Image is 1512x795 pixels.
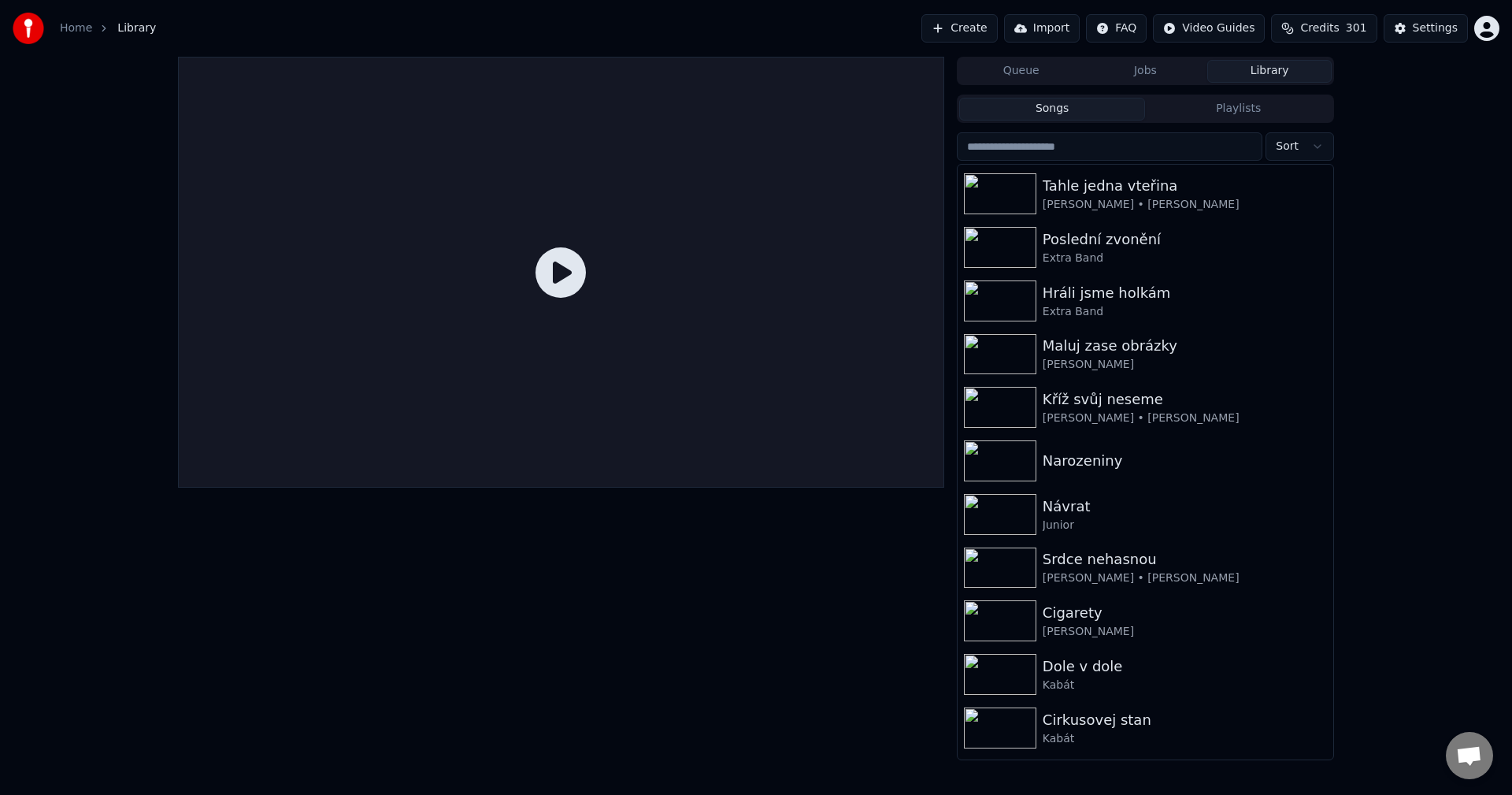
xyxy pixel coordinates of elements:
div: Návrat [1043,496,1327,518]
span: Sort [1276,139,1299,154]
div: [PERSON_NAME] • [PERSON_NAME] [1043,197,1327,213]
div: Poslední zvonění [1043,228,1327,251]
div: Extra Band [1043,304,1327,320]
button: Songs [959,98,1146,121]
div: [PERSON_NAME] [1043,624,1327,640]
div: Settings [1413,20,1458,36]
div: Otevřený chat [1446,732,1493,779]
a: Home [60,20,92,36]
nav: breadcrumb [60,20,156,36]
div: Extra Band [1043,251,1327,266]
span: Library [117,20,156,36]
button: Playlists [1145,98,1332,121]
button: Credits301 [1271,14,1377,43]
div: Cirkusovej stan [1043,709,1327,731]
div: Kabát [1043,731,1327,747]
div: [PERSON_NAME] • [PERSON_NAME] [1043,411,1327,426]
button: Queue [959,60,1084,83]
div: [PERSON_NAME] [1043,357,1327,373]
span: 301 [1346,20,1367,36]
button: Settings [1384,14,1468,43]
div: Kabát [1043,678,1327,693]
img: youka [13,13,44,44]
div: Narozeniny [1043,450,1327,472]
div: Maluj zase obrázky [1043,335,1327,357]
button: Library [1207,60,1332,83]
button: Import [1004,14,1080,43]
div: Tahle jedna vteřina [1043,175,1327,197]
div: Junior [1043,518,1327,533]
div: Hráli jsme holkám [1043,282,1327,304]
div: Cigarety [1043,602,1327,624]
button: Jobs [1084,60,1208,83]
div: Dole v dole [1043,656,1327,678]
span: Credits [1300,20,1339,36]
button: FAQ [1086,14,1147,43]
div: [PERSON_NAME] • [PERSON_NAME] [1043,570,1327,586]
div: Kříž svůj neseme [1043,388,1327,411]
div: Srdce nehasnou [1043,548,1327,570]
button: Video Guides [1153,14,1265,43]
button: Create [921,14,998,43]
